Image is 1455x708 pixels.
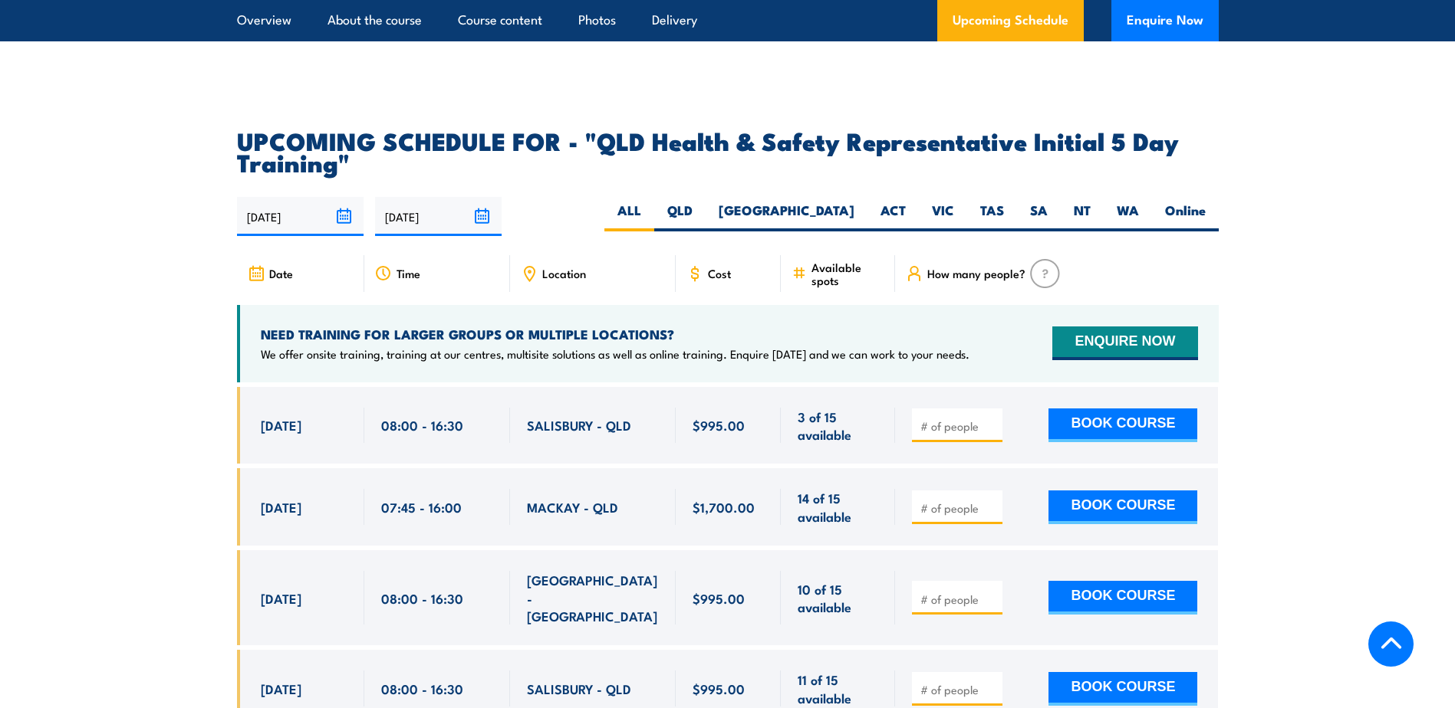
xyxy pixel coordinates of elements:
label: NT [1061,202,1104,231]
label: Online [1152,202,1219,231]
span: How many people? [927,267,1025,280]
h4: NEED TRAINING FOR LARGER GROUPS OR MULTIPLE LOCATIONS? [261,326,969,343]
span: [DATE] [261,498,301,516]
button: BOOK COURSE [1048,672,1197,706]
span: 08:00 - 16:30 [381,680,463,697]
span: $995.00 [693,589,745,607]
label: QLD [654,202,706,231]
span: [DATE] [261,416,301,434]
input: # of people [920,682,997,697]
span: Time [397,267,420,280]
input: From date [237,197,364,236]
label: ALL [604,202,654,231]
span: 08:00 - 16:30 [381,416,463,434]
span: SALISBURY - QLD [527,680,631,697]
span: $1,700.00 [693,498,755,516]
span: 3 of 15 available [798,408,878,444]
span: SALISBURY - QLD [527,416,631,434]
button: BOOK COURSE [1048,408,1197,442]
label: [GEOGRAPHIC_DATA] [706,202,867,231]
p: We offer onsite training, training at our centres, multisite solutions as well as online training... [261,346,969,362]
label: VIC [919,202,967,231]
button: ENQUIRE NOW [1052,326,1197,360]
span: $995.00 [693,680,745,697]
span: Location [542,267,586,280]
span: 11 of 15 available [798,670,878,706]
span: 10 of 15 available [798,580,878,616]
span: Date [269,267,293,280]
input: # of people [920,592,997,607]
span: MACKAY - QLD [527,498,618,516]
span: $995.00 [693,416,745,434]
span: [GEOGRAPHIC_DATA] - [GEOGRAPHIC_DATA] [527,571,659,624]
h2: UPCOMING SCHEDULE FOR - "QLD Health & Safety Representative Initial 5 Day Training" [237,129,1219,172]
span: 08:00 - 16:30 [381,589,463,607]
label: SA [1017,202,1061,231]
input: To date [375,197,502,236]
input: # of people [920,418,997,434]
span: Cost [708,267,731,280]
span: [DATE] [261,589,301,607]
label: TAS [967,202,1017,231]
span: Available spots [811,261,884,287]
input: # of people [920,500,997,516]
span: 07:45 - 16:00 [381,498,462,516]
label: ACT [867,202,919,231]
button: BOOK COURSE [1048,490,1197,524]
label: WA [1104,202,1152,231]
button: BOOK COURSE [1048,581,1197,615]
span: [DATE] [261,680,301,697]
span: 14 of 15 available [798,489,878,525]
